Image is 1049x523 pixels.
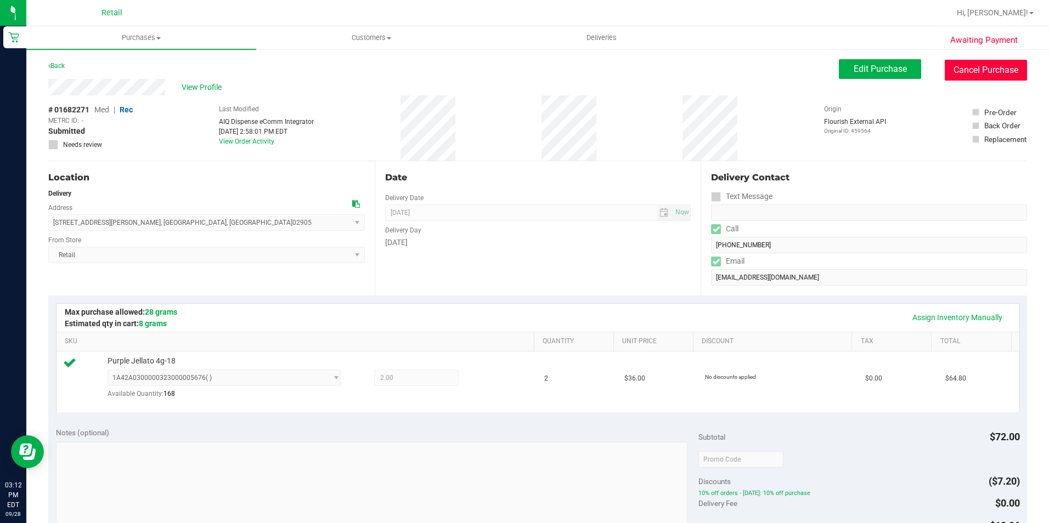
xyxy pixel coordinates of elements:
[48,235,81,245] label: From Store
[711,253,745,269] label: Email
[256,26,486,49] a: Customers
[957,8,1028,17] span: Hi, [PERSON_NAME]!
[114,105,115,114] span: |
[56,428,109,437] span: Notes (optional)
[82,116,83,126] span: -
[984,120,1020,131] div: Back Order
[905,308,1009,327] a: Assign Inventory Manually
[48,190,71,197] strong: Delivery
[698,433,725,441] span: Subtotal
[622,337,689,346] a: Unit Price
[698,490,1020,497] span: 10% off orders - [DATE]: 10% off purchase
[163,390,175,397] span: 168
[11,435,44,468] iframe: Resource center
[219,104,259,114] label: Last Modified
[48,104,89,116] span: # 01682271
[48,116,79,126] span: METRC ID:
[950,34,1018,47] span: Awaiting Payment
[5,480,21,510] p: 03:12 PM EDT
[385,171,691,184] div: Date
[945,373,966,384] span: $64.80
[182,82,225,93] span: View Profile
[705,374,756,380] span: No discounts applied
[8,32,19,43] inline-svg: Retail
[854,64,907,74] span: Edit Purchase
[65,337,529,346] a: SKU
[26,33,256,43] span: Purchases
[624,373,645,384] span: $36.00
[839,59,921,79] button: Edit Purchase
[698,451,783,468] input: Promo Code
[257,33,486,43] span: Customers
[219,127,314,137] div: [DATE] 2:58:01 PM EDT
[711,204,1027,221] input: Format: (999) 999-9999
[698,499,737,508] span: Delivery Fee
[26,26,256,49] a: Purchases
[990,431,1020,442] span: $72.00
[984,134,1027,145] div: Replacement
[108,356,176,366] span: Purple Jellato 4g-18
[984,107,1017,118] div: Pre-Order
[940,337,1007,346] a: Total
[48,203,72,213] label: Address
[487,26,717,49] a: Deliveries
[385,193,424,203] label: Delivery Date
[824,117,886,135] div: Flourish External API
[145,308,177,316] span: 28 grams
[139,319,167,328] span: 8 grams
[101,8,122,18] span: Retail
[65,319,167,328] span: Estimated qty in cart:
[824,104,842,114] label: Origin
[385,225,421,235] label: Delivery Day
[219,138,274,145] a: View Order Activity
[385,237,691,248] div: [DATE]
[989,475,1020,487] span: ($7.20)
[861,337,927,346] a: Tax
[48,171,365,184] div: Location
[698,471,731,491] span: Discounts
[219,117,314,127] div: AIQ Dispense eComm Integrator
[711,171,1027,184] div: Delivery Contact
[824,127,886,135] p: Original ID: 459564
[48,62,65,70] a: Back
[5,510,21,518] p: 09/28
[572,33,631,43] span: Deliveries
[48,126,85,137] span: Submitted
[352,198,360,210] div: Copy address to clipboard
[711,221,738,237] label: Call
[711,189,772,204] label: Text Message
[945,60,1027,81] button: Cancel Purchase
[711,237,1027,253] input: Format: (999) 999-9999
[544,373,548,384] span: 2
[120,105,133,114] span: Rec
[94,105,109,114] span: Med
[65,308,177,316] span: Max purchase allowed:
[702,337,848,346] a: Discount
[108,386,353,407] div: Available Quantity:
[543,337,609,346] a: Quantity
[865,373,882,384] span: $0.00
[63,140,102,150] span: Needs review
[995,497,1020,509] span: $0.00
